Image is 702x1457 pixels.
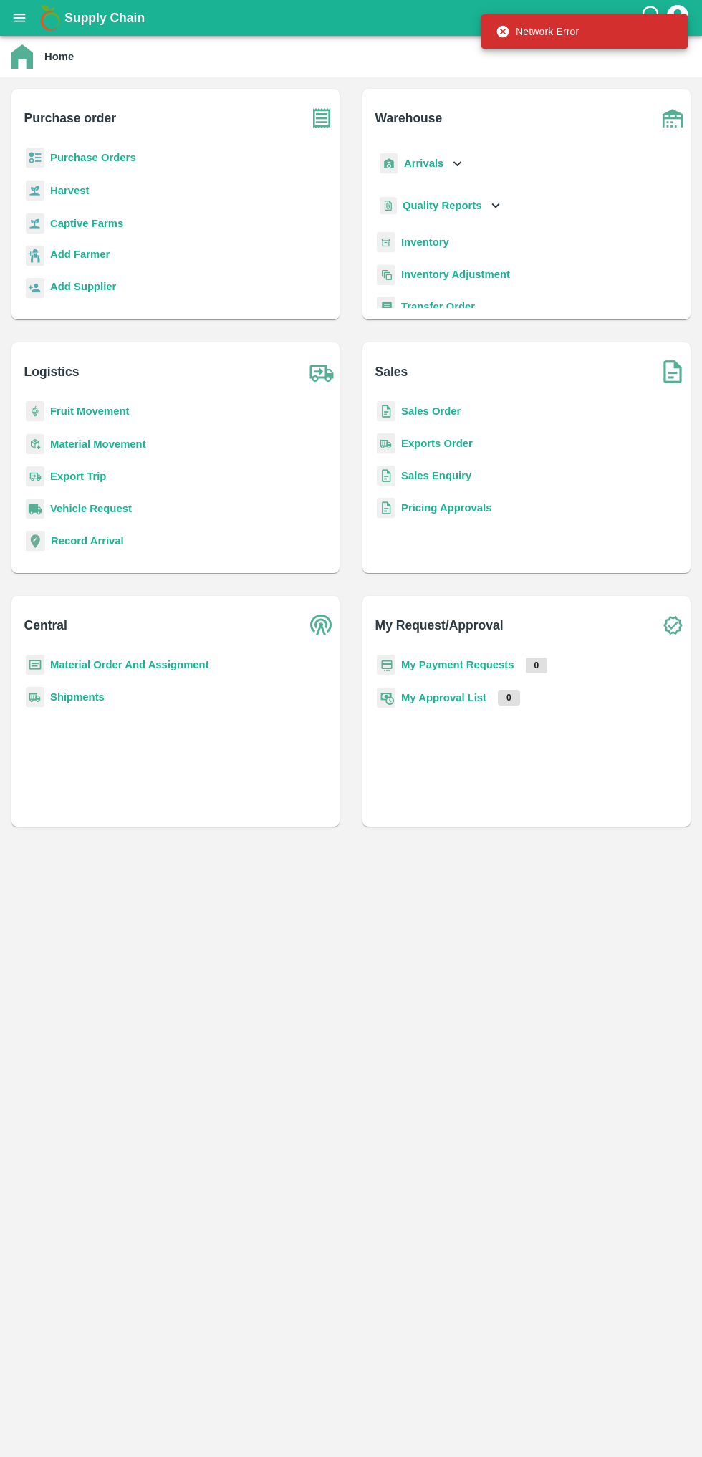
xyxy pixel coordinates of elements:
b: Home [44,51,74,62]
img: approval [377,687,395,708]
b: Add Farmer [50,249,110,260]
img: farmer [26,246,44,266]
div: Quality Reports [377,191,504,221]
img: sales [377,401,395,422]
img: home [11,44,33,69]
img: whTransfer [377,297,395,317]
img: centralMaterial [26,655,44,675]
img: soSales [655,354,691,390]
a: Material Order And Assignment [50,659,209,670]
img: truck [304,354,340,390]
img: warehouse [655,100,691,136]
img: whArrival [380,153,398,174]
img: harvest [26,213,44,234]
a: Material Movement [50,438,146,450]
img: material [26,433,44,455]
img: vehicle [26,499,44,519]
b: Warehouse [375,108,443,128]
a: Shipments [50,691,105,703]
b: Sales [375,362,408,382]
img: recordArrival [26,531,45,551]
a: My Approval List [401,692,486,703]
b: Logistics [24,362,80,382]
img: fruit [26,401,44,422]
a: Inventory [401,236,449,248]
a: Vehicle Request [50,503,132,514]
a: Pricing Approvals [401,502,491,514]
b: Quality Reports [403,200,482,211]
b: Add Supplier [50,281,116,292]
img: sales [377,498,395,519]
a: Transfer Order [401,301,475,312]
p: 0 [498,690,520,706]
b: Arrivals [404,158,443,169]
img: shipments [377,433,395,454]
a: Sales Order [401,405,461,417]
img: purchase [304,100,340,136]
img: central [304,607,340,643]
img: shipments [26,687,44,708]
a: My Payment Requests [401,659,514,670]
b: Purchase order [24,108,116,128]
img: harvest [26,180,44,201]
a: Captive Farms [50,218,123,229]
img: payment [377,655,395,675]
button: open drawer [3,1,36,34]
a: Add Supplier [50,279,116,298]
div: Arrivals [377,148,466,180]
b: Supply Chain [64,11,145,25]
p: 0 [526,658,548,673]
a: Add Farmer [50,246,110,266]
b: My Request/Approval [375,615,504,635]
a: Exports Order [401,438,473,449]
b: Central [24,615,67,635]
img: delivery [26,466,44,487]
a: Export Trip [50,471,106,482]
div: customer-support [640,5,665,31]
a: Record Arrival [51,535,124,547]
a: Fruit Movement [50,405,130,417]
a: Harvest [50,185,89,196]
img: reciept [26,148,44,168]
img: qualityReport [380,197,397,215]
a: Inventory Adjustment [401,269,510,280]
a: Purchase Orders [50,152,136,163]
img: logo [36,4,64,32]
div: Network Error [496,19,579,44]
div: account of current user [665,3,691,33]
img: whInventory [377,232,395,253]
img: check [655,607,691,643]
a: Supply Chain [64,8,640,28]
img: inventory [377,264,395,285]
img: sales [377,466,395,486]
a: Sales Enquiry [401,470,471,481]
img: supplier [26,278,44,299]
